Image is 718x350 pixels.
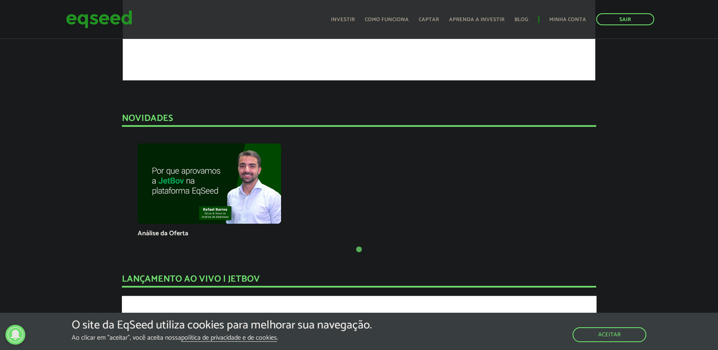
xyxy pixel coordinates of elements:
[449,17,505,22] a: Aprenda a investir
[419,17,439,22] a: Captar
[122,275,597,287] div: Lançamento ao vivo | JetBov
[596,13,654,25] a: Sair
[138,229,281,237] p: Análise da Oferta
[331,17,355,22] a: Investir
[122,114,597,127] div: Novidades
[72,334,372,342] p: Ao clicar em "aceitar", você aceita nossa .
[181,335,277,342] a: política de privacidade e de cookies
[66,8,132,30] img: EqSeed
[138,143,281,224] img: maxresdefault.jpg
[365,17,409,22] a: Como funciona
[514,17,528,22] a: Blog
[355,246,363,254] button: 1 of 1
[549,17,586,22] a: Minha conta
[72,319,372,332] h5: O site da EqSeed utiliza cookies para melhorar sua navegação.
[572,327,646,342] button: Aceitar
